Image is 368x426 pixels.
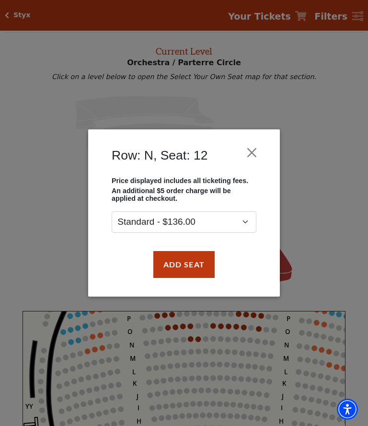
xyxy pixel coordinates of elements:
button: Add Seat [153,251,215,278]
div: Accessibility Menu [337,399,358,420]
button: Close [243,143,261,161]
h4: Row: N, Seat: 12 [112,148,207,163]
p: An additional $5 order charge will be applied at checkout. [112,187,256,202]
p: Price displayed includes all ticketing fees. [112,177,256,184]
